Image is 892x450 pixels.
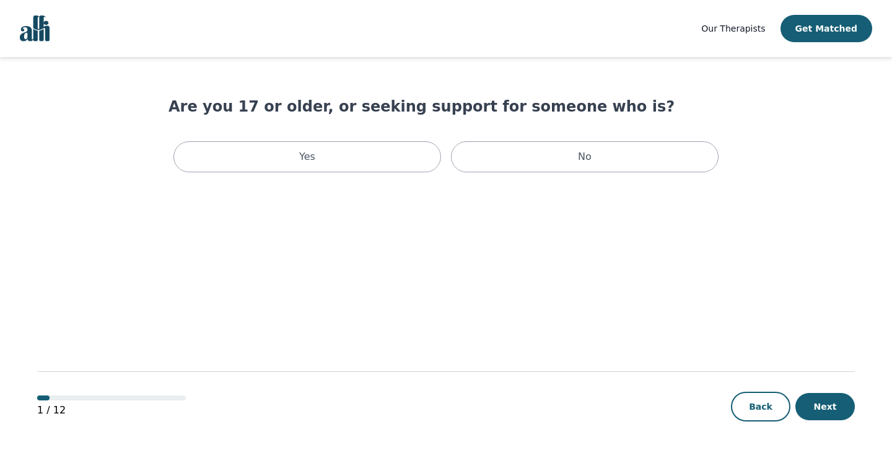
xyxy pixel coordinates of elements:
[37,403,186,418] p: 1 / 12
[795,393,855,420] button: Next
[578,149,592,164] p: No
[168,97,724,117] h1: Are you 17 or older, or seeking support for someone who is?
[701,24,765,33] span: Our Therapists
[701,21,765,36] a: Our Therapists
[731,392,790,421] button: Back
[20,15,50,42] img: alli logo
[780,15,872,42] button: Get Matched
[299,149,315,164] p: Yes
